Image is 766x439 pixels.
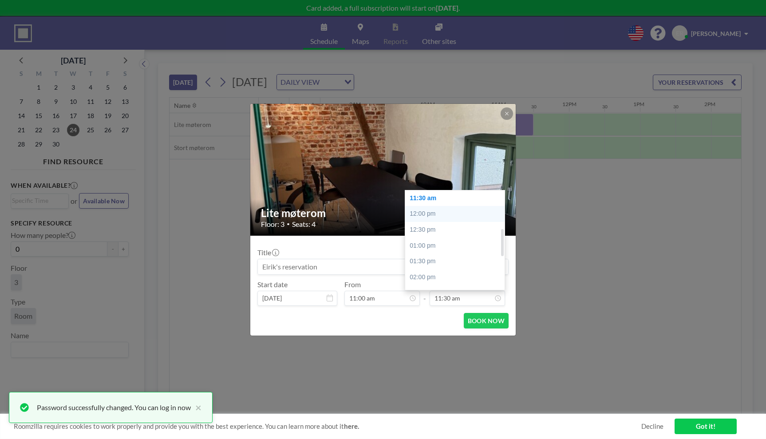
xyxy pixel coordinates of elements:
[405,206,509,222] div: 12:00 pm
[344,280,361,289] label: From
[14,422,641,431] span: Roomzilla requires cookies to work properly and provide you with the best experience. You can lea...
[261,220,284,229] span: Floor: 3
[405,222,509,238] div: 12:30 pm
[258,259,508,274] input: Eirik's reservation
[641,422,663,431] a: Decline
[257,248,278,257] label: Title
[405,190,509,206] div: 11:30 am
[257,280,288,289] label: Start date
[405,269,509,285] div: 02:00 pm
[405,285,509,301] div: 02:30 pm
[675,419,737,434] a: Got it!
[423,283,426,303] span: -
[344,422,359,430] a: here.
[287,221,290,227] span: •
[464,313,509,328] button: BOOK NOW
[405,253,509,269] div: 01:30 pm
[191,402,201,413] button: close
[405,238,509,254] div: 01:00 pm
[261,206,506,220] h2: Lite møterom
[37,402,191,413] div: Password successfully changed. You can log in now
[292,220,316,229] span: Seats: 4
